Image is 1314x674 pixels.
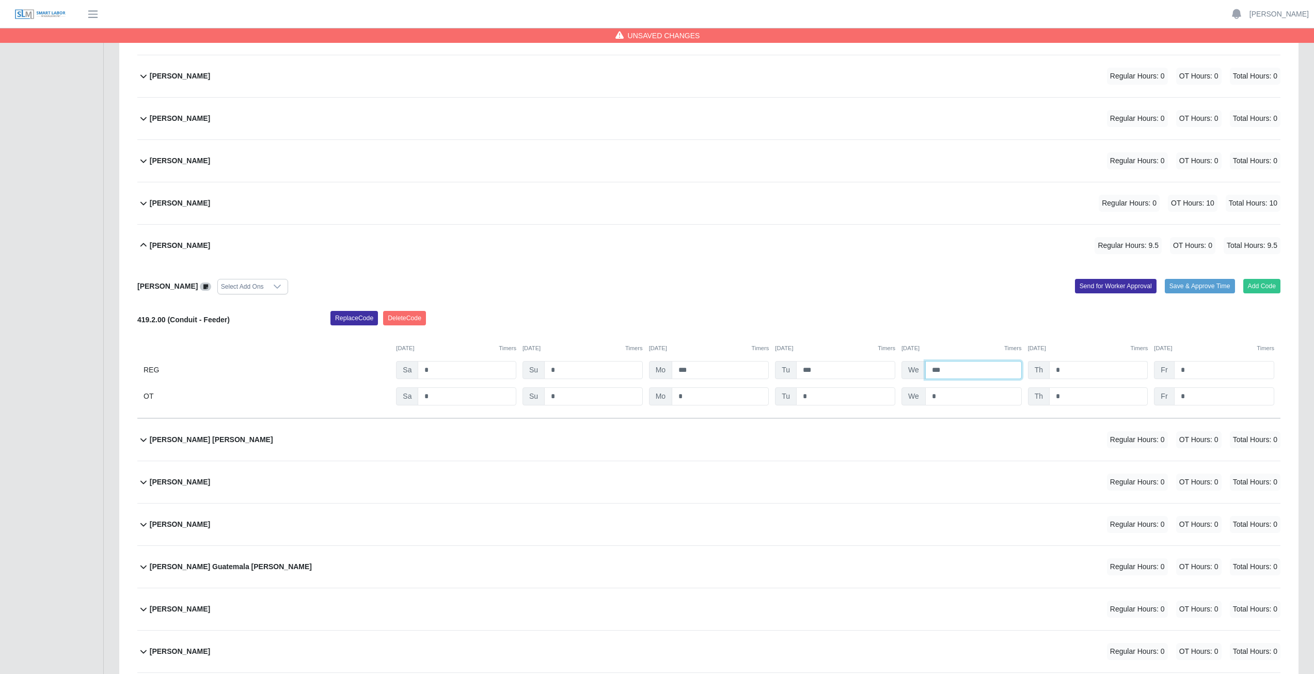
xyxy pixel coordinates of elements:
span: Total Hours: 0 [1230,558,1280,575]
span: OT Hours: 0 [1176,643,1222,660]
div: Select Add Ons [218,279,267,294]
span: Total Hours: 0 [1230,643,1280,660]
b: [PERSON_NAME] [150,198,210,209]
span: Su [523,387,545,405]
span: Regular Hours: 0 [1107,68,1168,85]
button: [PERSON_NAME] [PERSON_NAME] Regular Hours: 0 OT Hours: 0 Total Hours: 0 [137,419,1280,461]
a: [PERSON_NAME] [1249,9,1309,20]
span: OT Hours: 0 [1176,431,1222,448]
button: ReplaceCode [330,311,378,325]
span: Su [523,361,545,379]
button: DeleteCode [383,311,426,325]
button: [PERSON_NAME] Regular Hours: 0 OT Hours: 10 Total Hours: 10 [137,182,1280,224]
img: SLM Logo [14,9,66,20]
div: OT [144,387,390,405]
span: Sa [396,387,418,405]
button: [PERSON_NAME] Regular Hours: 0 OT Hours: 0 Total Hours: 0 [137,98,1280,139]
button: Timers [625,344,643,353]
span: Mo [649,361,672,379]
span: Regular Hours: 0 [1107,431,1168,448]
button: [PERSON_NAME] Regular Hours: 0 OT Hours: 0 Total Hours: 0 [137,461,1280,503]
span: Mo [649,387,672,405]
b: [PERSON_NAME] [150,646,210,657]
div: [DATE] [901,344,1022,353]
b: [PERSON_NAME] [PERSON_NAME] [150,434,273,445]
span: Regular Hours: 0 [1107,558,1168,575]
b: [PERSON_NAME] [150,604,210,615]
span: Total Hours: 0 [1230,516,1280,533]
button: [PERSON_NAME] Regular Hours: 0 OT Hours: 0 Total Hours: 0 [137,504,1280,545]
div: [DATE] [775,344,895,353]
button: [PERSON_NAME] Regular Hours: 9.5 OT Hours: 0 Total Hours: 9.5 [137,225,1280,267]
span: We [901,361,926,379]
button: [PERSON_NAME] Regular Hours: 0 OT Hours: 0 Total Hours: 0 [137,588,1280,630]
span: Regular Hours: 0 [1107,110,1168,127]
span: Total Hours: 0 [1230,152,1280,169]
b: [PERSON_NAME] Guatemala [PERSON_NAME] [150,561,312,572]
span: Regular Hours: 0 [1107,152,1168,169]
span: Total Hours: 0 [1230,474,1280,491]
span: Regular Hours: 0 [1107,643,1168,660]
span: Total Hours: 0 [1230,68,1280,85]
span: Regular Hours: 9.5 [1095,237,1162,254]
div: [DATE] [1154,344,1274,353]
span: OT Hours: 10 [1168,195,1217,212]
button: Timers [1004,344,1022,353]
button: [PERSON_NAME] Regular Hours: 0 OT Hours: 0 Total Hours: 0 [137,631,1280,672]
span: Total Hours: 9.5 [1224,237,1280,254]
span: OT Hours: 0 [1176,110,1222,127]
div: [DATE] [396,344,516,353]
span: Th [1028,361,1050,379]
span: Fr [1154,387,1174,405]
button: Send for Worker Approval [1075,279,1157,293]
button: Timers [752,344,769,353]
a: View/Edit Notes [200,282,211,290]
div: [DATE] [649,344,769,353]
span: Sa [396,361,418,379]
span: Total Hours: 0 [1230,601,1280,618]
span: Regular Hours: 0 [1107,474,1168,491]
span: Tu [775,361,797,379]
span: OT Hours: 0 [1176,68,1222,85]
b: [PERSON_NAME] [150,113,210,124]
span: Total Hours: 0 [1230,431,1280,448]
button: [PERSON_NAME] Guatemala [PERSON_NAME] Regular Hours: 0 OT Hours: 0 Total Hours: 0 [137,546,1280,588]
span: OT Hours: 0 [1176,558,1222,575]
span: Regular Hours: 0 [1107,516,1168,533]
div: REG [144,361,390,379]
span: Fr [1154,361,1174,379]
b: [PERSON_NAME] [150,477,210,488]
b: [PERSON_NAME] [150,71,210,82]
span: Regular Hours: 0 [1107,601,1168,618]
b: 419.2.00 (Conduit - Feeder) [137,316,230,324]
span: Total Hours: 0 [1230,110,1280,127]
span: We [901,387,926,405]
b: [PERSON_NAME] [150,519,210,530]
div: [DATE] [523,344,643,353]
span: Unsaved Changes [628,30,700,41]
b: [PERSON_NAME] [137,282,198,290]
button: Add Code [1243,279,1281,293]
button: Save & Approve Time [1165,279,1235,293]
b: [PERSON_NAME] [150,155,210,166]
button: Timers [499,344,516,353]
span: Tu [775,387,797,405]
span: OT Hours: 0 [1176,474,1222,491]
b: [PERSON_NAME] [150,240,210,251]
button: Timers [1131,344,1148,353]
span: OT Hours: 0 [1170,237,1215,254]
button: [PERSON_NAME] Regular Hours: 0 OT Hours: 0 Total Hours: 0 [137,55,1280,97]
span: OT Hours: 0 [1176,152,1222,169]
div: [DATE] [1028,344,1148,353]
span: Total Hours: 10 [1226,195,1280,212]
span: OT Hours: 0 [1176,516,1222,533]
button: Timers [1257,344,1274,353]
button: Timers [878,344,895,353]
span: Regular Hours: 0 [1099,195,1160,212]
span: Th [1028,387,1050,405]
span: OT Hours: 0 [1176,601,1222,618]
button: [PERSON_NAME] Regular Hours: 0 OT Hours: 0 Total Hours: 0 [137,140,1280,182]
